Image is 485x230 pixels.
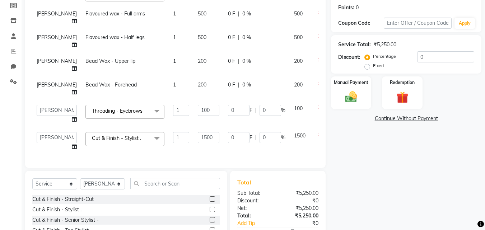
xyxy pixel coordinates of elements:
span: 1 [173,81,176,88]
span: Flavoured wax - Full arms [85,10,145,17]
span: 0 F [228,57,235,65]
button: Apply [454,18,475,29]
span: 200 [198,58,206,64]
span: | [238,57,239,65]
div: Discount: [338,53,360,61]
span: 0 F [228,10,235,18]
span: [PERSON_NAME] [37,10,77,17]
span: 0 % [242,81,251,89]
div: Coupon Code [338,19,383,27]
span: 1 [173,10,176,17]
div: ₹5,250.00 [278,189,324,197]
span: Total [237,179,254,186]
div: ₹0 [286,220,324,227]
span: [PERSON_NAME] [37,34,77,41]
span: 500 [294,34,303,41]
span: % [281,107,285,114]
a: Add Tip [232,220,285,227]
input: Search or Scan [130,178,220,189]
a: x [143,108,146,114]
div: 0 [356,4,359,11]
span: 100 [294,105,303,112]
label: Percentage [373,53,396,60]
span: Flavoured wax - Half legs [85,34,145,41]
label: Redemption [390,79,415,86]
span: 0 F [228,34,235,41]
span: 200 [294,81,303,88]
span: 0 % [242,57,251,65]
input: Enter Offer / Coupon Code [384,18,452,29]
label: Fixed [373,62,384,69]
span: F [250,107,252,114]
span: Bead Wax - Upper lip [85,58,135,64]
span: 500 [198,10,206,17]
div: ₹5,250.00 [374,41,396,48]
div: ₹5,250.00 [278,205,324,212]
span: 0 % [242,34,251,41]
span: Cut & Finish - Stylist . [92,135,141,141]
span: [PERSON_NAME] [37,58,77,64]
div: Cut & Finish - Straight-Cut [32,196,94,203]
span: | [238,34,239,41]
div: Discount: [232,197,278,205]
span: 200 [198,81,206,88]
div: Cut & Finish - Senior Stylist - [32,216,99,224]
div: Cut & Finish - Stylist . [32,206,81,213]
span: | [255,134,257,141]
div: Service Total: [338,41,371,48]
div: ₹5,250.00 [278,212,324,220]
span: 0 F [228,81,235,89]
span: 0 % [242,10,251,18]
label: Manual Payment [334,79,368,86]
div: Net: [232,205,278,212]
div: Sub Total: [232,189,278,197]
span: | [238,81,239,89]
span: Threading - Eyebrows [92,108,143,114]
span: 1 [173,34,176,41]
span: 500 [294,10,303,17]
img: _gift.svg [393,90,412,105]
img: _cash.svg [341,90,361,104]
div: Total: [232,212,278,220]
span: 200 [294,58,303,64]
span: Bead Wax - Forehead [85,81,137,88]
span: 500 [198,34,206,41]
a: x [141,135,144,141]
span: | [255,107,257,114]
a: Continue Without Payment [332,115,480,122]
span: 1500 [294,132,306,139]
span: % [281,134,285,141]
div: Points: [338,4,354,11]
span: 1 [173,58,176,64]
span: [PERSON_NAME] [37,81,77,88]
div: ₹0 [278,197,324,205]
span: | [238,10,239,18]
span: F [250,134,252,141]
